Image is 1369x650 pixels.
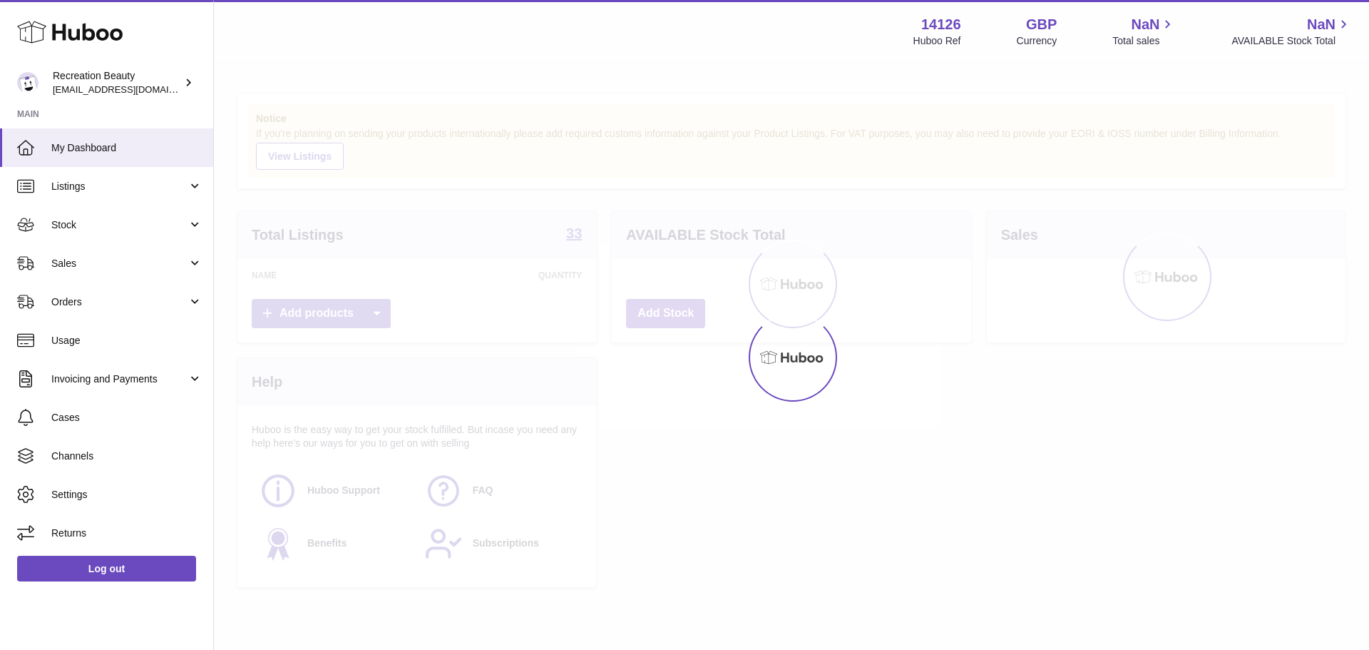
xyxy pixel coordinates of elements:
span: NaN [1307,15,1335,34]
span: NaN [1131,15,1159,34]
span: Channels [51,450,202,463]
span: Listings [51,180,188,193]
span: Cases [51,411,202,425]
span: Stock [51,218,188,232]
span: My Dashboard [51,141,202,155]
span: Invoicing and Payments [51,372,188,386]
span: [EMAIL_ADDRESS][DOMAIN_NAME] [53,83,210,95]
span: Usage [51,334,202,347]
strong: GBP [1026,15,1057,34]
span: Returns [51,527,202,540]
div: Recreation Beauty [53,69,181,96]
div: Currency [1017,34,1057,48]
span: Total sales [1112,34,1176,48]
a: Log out [17,556,196,582]
img: internalAdmin-14126@internal.huboo.com [17,72,39,93]
span: Settings [51,488,202,502]
span: Sales [51,257,188,270]
span: AVAILABLE Stock Total [1231,34,1352,48]
a: NaN Total sales [1112,15,1176,48]
span: Orders [51,295,188,309]
strong: 14126 [921,15,961,34]
div: Huboo Ref [913,34,961,48]
a: NaN AVAILABLE Stock Total [1231,15,1352,48]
